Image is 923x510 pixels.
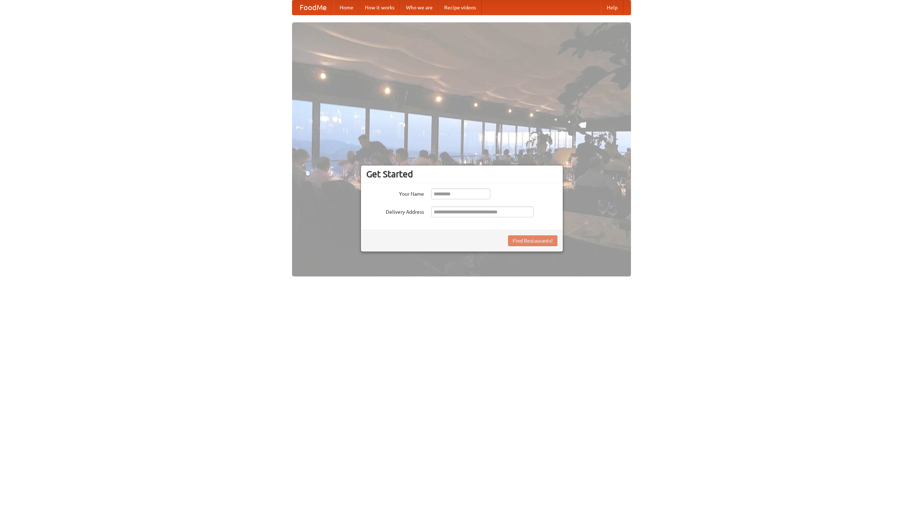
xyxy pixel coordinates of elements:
label: Your Name [366,189,424,198]
a: Home [334,0,359,15]
a: Who we are [400,0,438,15]
label: Delivery Address [366,207,424,216]
a: FoodMe [292,0,334,15]
h3: Get Started [366,169,557,179]
button: Find Restaurants! [508,235,557,246]
a: Help [601,0,623,15]
a: Recipe videos [438,0,482,15]
a: How it works [359,0,400,15]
